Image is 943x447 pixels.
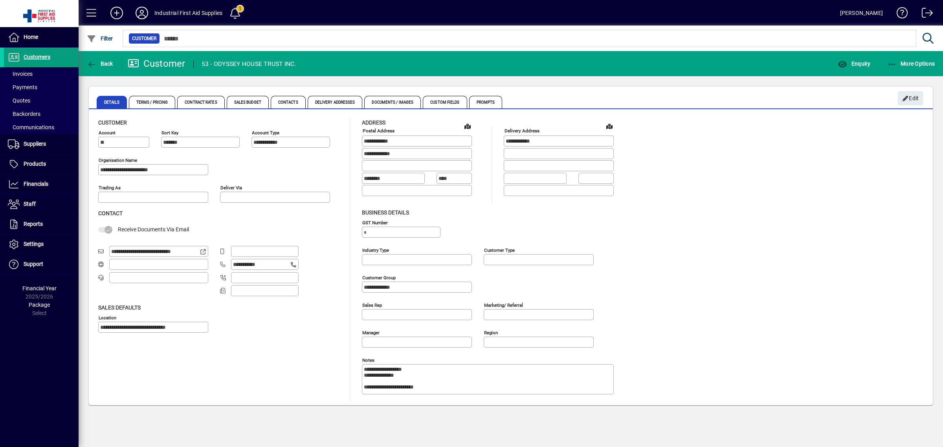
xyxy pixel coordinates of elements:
[99,130,116,136] mat-label: Account
[885,57,937,71] button: More Options
[220,185,242,191] mat-label: Deliver via
[4,121,79,134] a: Communications
[99,158,137,163] mat-label: Organisation name
[362,247,389,253] mat-label: Industry type
[836,57,872,71] button: Enquiry
[8,111,40,117] span: Backorders
[129,96,176,108] span: Terms / Pricing
[8,124,54,130] span: Communications
[202,58,296,70] div: 53 - ODYSSEY HOUSE TRUST INC.
[887,60,935,67] span: More Options
[8,84,37,90] span: Payments
[24,181,48,187] span: Financials
[484,330,498,335] mat-label: Region
[4,174,79,194] a: Financials
[8,71,33,77] span: Invoices
[840,7,883,19] div: [PERSON_NAME]
[161,130,178,136] mat-label: Sort key
[24,161,46,167] span: Products
[85,31,115,46] button: Filter
[4,214,79,234] a: Reports
[252,130,279,136] mat-label: Account Type
[87,35,113,42] span: Filter
[128,57,185,70] div: Customer
[902,92,919,105] span: Edit
[484,302,523,308] mat-label: Marketing/ Referral
[4,27,79,47] a: Home
[484,247,515,253] mat-label: Customer type
[4,94,79,107] a: Quotes
[24,201,36,207] span: Staff
[4,107,79,121] a: Backorders
[898,91,923,105] button: Edit
[24,241,44,247] span: Settings
[177,96,224,108] span: Contract Rates
[362,275,396,280] mat-label: Customer group
[104,6,129,20] button: Add
[603,120,616,132] a: View on map
[129,6,154,20] button: Profile
[271,96,306,108] span: Contacts
[24,141,46,147] span: Suppliers
[98,119,127,126] span: Customer
[308,96,363,108] span: Delivery Addresses
[99,185,121,191] mat-label: Trading as
[423,96,467,108] span: Custom Fields
[4,67,79,81] a: Invoices
[24,34,38,40] span: Home
[362,220,388,225] mat-label: GST Number
[891,2,908,27] a: Knowledge Base
[916,2,933,27] a: Logout
[838,60,870,67] span: Enquiry
[132,35,156,42] span: Customer
[362,119,385,126] span: Address
[98,304,141,311] span: Sales defaults
[29,302,50,308] span: Package
[461,120,474,132] a: View on map
[24,261,43,267] span: Support
[97,96,127,108] span: Details
[362,357,374,363] mat-label: Notes
[8,97,30,104] span: Quotes
[87,60,113,67] span: Back
[362,330,380,335] mat-label: Manager
[469,96,503,108] span: Prompts
[98,210,123,216] span: Contact
[85,57,115,71] button: Back
[4,81,79,94] a: Payments
[79,57,122,71] app-page-header-button: Back
[22,285,57,291] span: Financial Year
[364,96,421,108] span: Documents / Images
[4,154,79,174] a: Products
[154,7,222,19] div: Industrial First Aid Supplies
[24,54,50,60] span: Customers
[4,134,79,154] a: Suppliers
[4,255,79,274] a: Support
[362,302,382,308] mat-label: Sales rep
[118,226,189,233] span: Receive Documents Via Email
[99,315,116,320] mat-label: Location
[362,209,409,216] span: Business details
[24,221,43,227] span: Reports
[4,234,79,254] a: Settings
[227,96,269,108] span: Sales Budget
[4,194,79,214] a: Staff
